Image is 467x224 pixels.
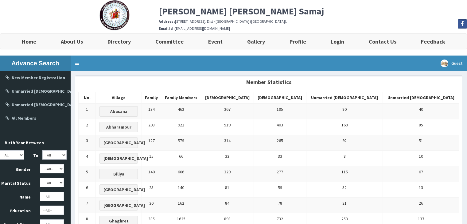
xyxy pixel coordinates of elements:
a: About Us [49,34,95,49]
b: All Members [12,115,36,121]
b: Profile [290,38,306,45]
td: 5 [79,166,96,182]
td: 169 [306,119,383,135]
th: [DEMOGRAPHIC_DATA] [254,92,306,104]
b: Gallery [247,38,265,45]
td: 84 [201,198,254,213]
b: Address : [159,19,175,24]
td: 115 [306,166,383,182]
td: 66 [161,151,201,166]
b: [GEOGRAPHIC_DATA] [103,140,145,145]
th: No. [79,92,96,104]
td: 3 [79,135,96,151]
button: Abasana [99,106,138,117]
button: [GEOGRAPHIC_DATA] [99,137,138,148]
td: 314 [201,135,254,151]
th: Unmarried [DEMOGRAPHIC_DATA] [383,92,459,104]
td: 78 [254,198,306,213]
td: 80 [306,103,383,119]
b: New Member Registration [12,75,65,80]
td: 6 [79,182,96,198]
td: 13 [383,182,459,198]
td: 8 [306,151,383,166]
b: [PERSON_NAME] [PERSON_NAME] Samaj [159,5,324,17]
td: 30 [142,198,161,213]
td: 40 [383,103,459,119]
a: Contact Us [356,34,409,49]
a: Home [10,34,49,49]
a: Committee [143,34,196,49]
td: 59 [254,182,306,198]
a: Feedback [409,34,457,49]
a: Directory [95,34,143,49]
label: To [29,150,38,159]
td: 922 [161,119,201,135]
b: Unmarried [DEMOGRAPHIC_DATA] Candidate [12,88,101,94]
td: 403 [254,119,306,135]
th: [DEMOGRAPHIC_DATA] [201,92,254,104]
a: Profile [277,34,318,49]
th: Village [96,92,142,104]
b: Home [22,38,36,45]
h6: [STREET_ADDRESS], Dist - [GEOGRAPHIC_DATA] ([GEOGRAPHIC_DATA]). [159,19,467,23]
th: Family Members [161,92,201,104]
b: Feedback [421,38,445,45]
b: Event [208,38,223,45]
b: Unmarried [DEMOGRAPHIC_DATA] Candidate [12,102,101,107]
b: Email Id : [159,26,175,31]
td: 32 [306,182,383,198]
button: Biliya [99,169,138,179]
td: 2 [79,119,96,135]
td: 329 [201,166,254,182]
td: 579 [161,135,201,151]
td: 15 [142,151,161,166]
td: 519 [201,119,254,135]
input: --All-- [40,192,64,201]
td: 277 [254,166,306,182]
a: Event [196,34,235,49]
td: 203 [142,119,161,135]
td: 51 [383,135,459,151]
td: 25 [142,182,161,198]
button: [GEOGRAPHIC_DATA] [99,184,138,195]
input: --All-- [40,206,64,215]
td: 31 [306,198,383,213]
td: 85 [383,119,459,135]
b: [GEOGRAPHIC_DATA] [103,187,145,192]
button: [GEOGRAPHIC_DATA] [99,200,138,210]
td: 81 [201,182,254,198]
b: [GEOGRAPHIC_DATA] [103,203,145,208]
img: User Image [441,60,448,67]
a: Guest [436,56,467,71]
td: 26 [383,198,459,213]
td: 195 [254,103,306,119]
td: 4 [79,151,96,166]
b: About Us [61,38,83,45]
b: Directory [107,38,131,45]
b: Advance Search [11,60,59,67]
button: Abharampur [99,122,138,132]
b: Biliya [113,171,124,177]
span: Guest [451,60,462,66]
td: 7 [79,198,96,213]
td: 140 [161,182,201,198]
b: [DEMOGRAPHIC_DATA] [103,156,148,161]
b: Contact Us [369,38,396,45]
b: Member Statistics [246,79,291,86]
td: 1 [79,103,96,119]
td: 134 [142,103,161,119]
a: Login [318,34,356,49]
button: [DEMOGRAPHIC_DATA] [99,153,138,164]
td: 140 [142,166,161,182]
b: Login [331,38,344,45]
td: 162 [161,198,201,213]
td: 127 [142,135,161,151]
a: Gallery [235,34,277,49]
b: Committee [155,38,184,45]
td: 462 [161,103,201,119]
th: Family [142,92,161,104]
b: Abharampur [106,124,131,130]
td: 33 [254,151,306,166]
td: 606 [161,166,201,182]
b: Abasana [110,109,127,114]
